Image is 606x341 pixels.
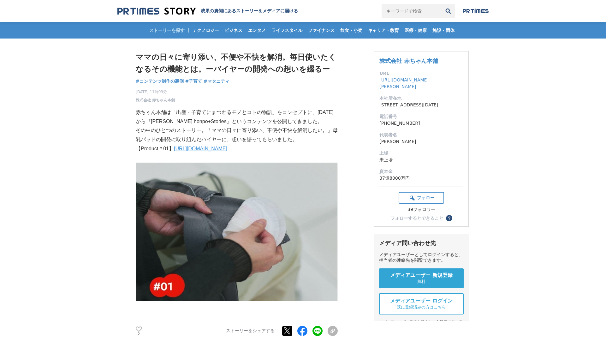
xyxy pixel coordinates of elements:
[246,27,268,33] span: エンタメ
[390,298,453,304] span: メディアユーザー ログイン
[338,22,365,39] a: 飲食・小売
[402,27,429,33] span: 医療・健康
[306,27,337,33] span: ファイナンス
[379,252,464,263] div: メディアユーザーとしてログインすると、担当者の連絡先を閲覧できます。
[246,22,268,39] a: エンタメ
[463,9,489,14] img: prtimes
[379,95,463,102] dt: 本社所在地
[379,157,463,163] dd: 未上場
[269,27,305,33] span: ライフスタイル
[365,22,401,39] a: キャリア・教育
[136,97,175,103] a: 株式会社 赤ちゃん本舗
[441,4,455,18] button: 検索
[379,132,463,138] dt: 代表者名
[379,268,464,288] a: メディアユーザー 新規登録 無料
[397,304,446,310] span: 既に登録済みの方はこちら
[190,27,222,33] span: テクノロジー
[390,272,453,279] span: メディアユーザー 新規登録
[136,332,142,336] p: 2
[136,126,338,144] p: その中のひとつのストーリー。「ママの日々に寄り添い、不便や不快を解消したい。」母乳パッドの開発に取り組んだバイヤーに、想いを語ってもらいました。
[269,22,305,39] a: ライフスタイル
[379,293,464,314] a: メディアユーザー ログイン 既に登録済みの方はこちら
[379,113,463,120] dt: 電話番号
[382,4,441,18] input: キーワードで検索
[204,78,229,85] a: #マタニティ
[306,22,337,39] a: ファイナンス
[379,57,438,64] a: 株式会社 赤ちゃん本舗
[136,108,338,126] p: 赤ちゃん本舗は「出産・子育てにまつわるモノとコトの物語」をコンセプトに、[DATE]から『[PERSON_NAME] honpo+Stories』というコンテンツを公開してきました。
[174,146,227,151] a: [URL][DOMAIN_NAME]
[136,89,175,95] span: [DATE] 11時03分
[379,102,463,108] dd: [STREET_ADDRESS][DATE]
[338,27,365,33] span: 飲食・小売
[204,78,229,84] span: #マタニティ
[136,51,338,75] h1: ママの日々に寄り添い、不便や不快を解消。毎日使いたくなるその機能とは。ーバイヤーの開発への想いを綴るー
[390,216,443,220] div: フォローするとできること
[379,120,463,127] dd: [PHONE_NUMBER]
[430,27,457,33] span: 施設・団体
[136,163,338,301] img: thumbnail_1b444bc0-62eb-11f0-97c3-0d1d89e4d68a.jpg
[136,78,184,85] a: #コンテンツ制作の裏側
[117,7,298,15] a: 成果の裏側にあるストーリーをメディアに届ける 成果の裏側にあるストーリーをメディアに届ける
[379,138,463,145] dd: [PERSON_NAME]
[222,22,245,39] a: ビジネス
[222,27,245,33] span: ビジネス
[226,328,275,334] p: ストーリーをシェアする
[136,144,338,153] p: 【Product＃01】
[402,22,429,39] a: 医療・健康
[136,78,184,84] span: #コンテンツ制作の裏側
[365,27,401,33] span: キャリア・教育
[379,168,463,175] dt: 資本金
[190,22,222,39] a: テクノロジー
[446,215,452,221] button: ？
[379,70,463,77] dt: URL
[447,216,451,220] span: ？
[379,239,464,247] div: メディア問い合わせ先
[379,77,429,89] a: [URL][DOMAIN_NAME][PERSON_NAME]
[430,22,457,39] a: 施設・団体
[399,207,444,212] div: 39フォロワー
[201,8,298,14] h2: 成果の裏側にあるストーリーをメディアに届ける
[379,150,463,157] dt: 上場
[185,78,202,84] span: #子育て
[117,7,196,15] img: 成果の裏側にあるストーリーをメディアに届ける
[417,279,425,284] span: 無料
[399,192,444,204] button: フォロー
[379,175,463,182] dd: 37億8000万円
[185,78,202,85] a: #子育て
